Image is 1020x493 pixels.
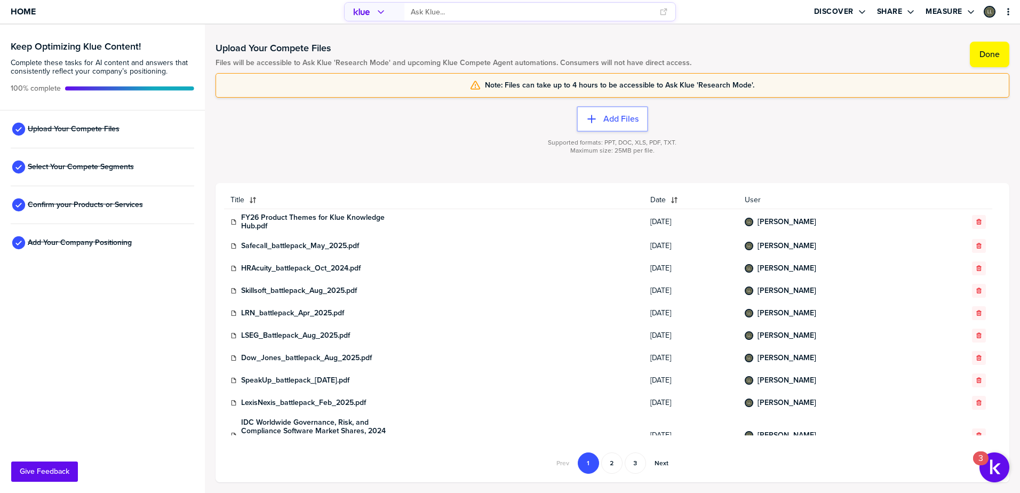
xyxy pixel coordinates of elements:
div: Lindsay Lawler [745,354,753,362]
div: Lindsay Lawler [745,309,753,317]
h3: Keep Optimizing Klue Content! [11,42,194,51]
label: Add Files [603,114,639,124]
div: 3 [978,458,983,472]
span: Upload Your Compete Files [28,125,119,133]
span: [DATE] [650,399,731,407]
span: [DATE] [650,354,731,362]
div: Lindsay Lawler [745,287,753,295]
span: Confirm your Products or Services [28,201,143,209]
span: [DATE] [650,331,731,340]
span: [DATE] [650,309,731,317]
span: Supported formats: PPT, DOC, XLS, PDF, TXT. [548,139,676,147]
button: Give Feedback [11,462,78,482]
img: 57d6dcb9b6d4b3943da97fe41573ba18-sml.png [746,332,752,339]
a: LRN_battlepack_Apr_2025.pdf [241,309,344,317]
div: Lindsay Lawler [745,399,753,407]
a: [PERSON_NAME] [758,399,816,407]
nav: Pagination Navigation [549,452,676,474]
button: Open Resource Center, 3 new notifications [979,452,1009,482]
button: Go to previous page [550,452,576,474]
a: FY26 Product Themes for Klue Knowledge Hub.pdf [241,213,401,230]
span: [DATE] [650,264,731,273]
div: Lindsay Lawler [745,264,753,273]
span: Files will be accessible to Ask Klue 'Research Mode' and upcoming Klue Compete Agent automations.... [216,59,691,67]
a: [PERSON_NAME] [758,264,816,273]
a: Safecall_battlepack_May_2025.pdf [241,242,359,250]
div: Lindsay Lawler [745,376,753,385]
img: 57d6dcb9b6d4b3943da97fe41573ba18-sml.png [746,377,752,384]
span: Note: Files can take up to 4 hours to be accessible to Ask Klue 'Research Mode'. [485,81,754,90]
div: Lindsay Lawler [745,331,753,340]
img: 57d6dcb9b6d4b3943da97fe41573ba18-sml.png [985,7,994,17]
a: [PERSON_NAME] [758,354,816,362]
a: IDC Worldwide Governance, Risk, and Compliance Software Market Shares, 2024 Diligent Retains Top ... [241,418,401,452]
a: LexisNexis_battlepack_Feb_2025.pdf [241,399,366,407]
img: 57d6dcb9b6d4b3943da97fe41573ba18-sml.png [746,265,752,272]
label: Measure [926,7,962,17]
img: 57d6dcb9b6d4b3943da97fe41573ba18-sml.png [746,355,752,361]
span: Active [11,84,61,93]
button: Go to next page [648,452,675,474]
span: [DATE] [650,242,731,250]
a: [PERSON_NAME] [758,287,816,295]
a: HRAcuity_battlepack_Oct_2024.pdf [241,264,361,273]
span: [DATE] [650,287,731,295]
img: 57d6dcb9b6d4b3943da97fe41573ba18-sml.png [746,219,752,225]
img: 57d6dcb9b6d4b3943da97fe41573ba18-sml.png [746,432,752,439]
img: 57d6dcb9b6d4b3943da97fe41573ba18-sml.png [746,243,752,249]
img: 57d6dcb9b6d4b3943da97fe41573ba18-sml.png [746,400,752,406]
span: [DATE] [650,218,731,226]
span: [DATE] [650,431,731,440]
span: Home [11,7,36,16]
a: LSEG_Battlepack_Aug_2025.pdf [241,331,350,340]
img: 57d6dcb9b6d4b3943da97fe41573ba18-sml.png [746,288,752,294]
span: Maximum size: 25MB per file. [570,147,655,155]
a: Dow_Jones_battlepack_Aug_2025.pdf [241,354,372,362]
span: [DATE] [650,376,731,385]
a: SpeakUp_battlepack_[DATE].pdf [241,376,349,385]
a: [PERSON_NAME] [758,309,816,317]
div: Lindsay Lawler [745,242,753,250]
a: Edit Profile [983,5,997,19]
button: Go to page 2 [601,452,623,474]
label: Done [979,49,1000,60]
a: [PERSON_NAME] [758,331,816,340]
label: Share [877,7,903,17]
span: Date [650,196,666,204]
span: Title [230,196,244,204]
div: Lindsay Lawler [745,431,753,440]
span: Complete these tasks for AI content and answers that consistently reflect your company’s position... [11,59,194,76]
a: [PERSON_NAME] [758,376,816,385]
span: User [745,196,925,204]
h1: Upload Your Compete Files [216,42,691,54]
div: Lindsay Lawler [745,218,753,226]
label: Discover [814,7,854,17]
a: [PERSON_NAME] [758,218,816,226]
span: Add Your Company Positioning [28,238,132,247]
a: Skillsoft_battlepack_Aug_2025.pdf [241,287,357,295]
div: Lindsay Lawler [984,6,995,18]
img: 57d6dcb9b6d4b3943da97fe41573ba18-sml.png [746,310,752,316]
input: Ask Klue... [411,3,652,21]
a: [PERSON_NAME] [758,431,816,440]
a: [PERSON_NAME] [758,242,816,250]
span: Select Your Compete Segments [28,163,134,171]
button: Go to page 3 [625,452,646,474]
